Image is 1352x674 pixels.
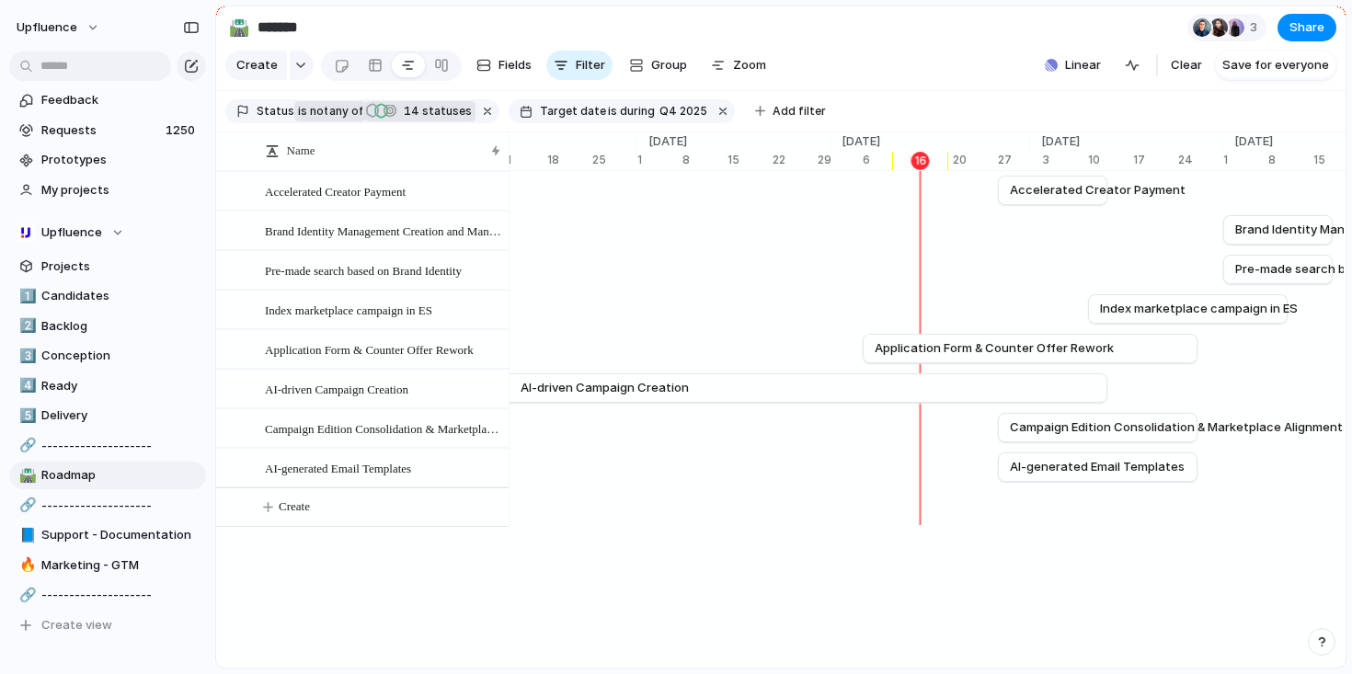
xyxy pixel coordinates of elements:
[773,152,818,168] div: 22
[41,257,200,276] span: Projects
[41,347,200,365] span: Conception
[704,51,773,80] button: Zoom
[546,51,613,80] button: Filter
[592,152,637,168] div: 25
[1100,295,1276,323] a: Index marketplace campaign in ES
[1235,256,1321,283] a: Pre-made search based on Brand Identity
[1010,458,1185,476] span: AI-generated Email Templates
[1010,181,1186,200] span: Accelerated Creator Payment
[9,313,206,340] a: 2️⃣Backlog
[9,86,206,114] a: Feedback
[9,282,206,310] a: 1️⃣Candidates
[19,315,32,337] div: 2️⃣
[9,402,206,429] a: 5️⃣Delivery
[540,103,606,120] span: Target date
[334,374,1095,402] a: AI-driven Campaign Creation
[608,103,617,120] span: is
[1163,51,1209,80] button: Clear
[41,317,200,336] span: Backlog
[398,103,472,120] span: statuses
[17,287,35,305] button: 1️⃣
[41,406,200,425] span: Delivery
[265,220,502,241] span: Brand Identity Management Creation and Management
[637,132,698,151] span: [DATE]
[831,132,891,151] span: [DATE]
[298,103,307,120] span: is
[364,101,475,121] button: 14 statuses
[1037,51,1108,79] button: Linear
[1178,152,1223,168] div: 24
[41,556,200,575] span: Marketing - GTM
[236,56,278,74] span: Create
[1222,56,1329,74] span: Save for everyone
[998,152,1030,168] div: 27
[17,556,35,575] button: 🔥
[17,466,35,485] button: 🛣️
[1100,300,1298,318] span: Index marketplace campaign in ES
[9,432,206,460] a: 🔗--------------------
[547,152,592,168] div: 18
[1043,152,1088,168] div: 3
[17,347,35,365] button: 3️⃣
[224,13,254,42] button: 🛣️
[1133,152,1178,168] div: 17
[225,51,287,80] button: Create
[1065,56,1101,74] span: Linear
[19,585,32,606] div: 🔗
[41,91,200,109] span: Feedback
[620,51,696,80] button: Group
[617,103,655,120] span: during
[637,152,682,168] div: 1
[659,103,707,120] span: Q4 2025
[9,521,206,549] a: 📘Support - Documentation
[818,152,831,168] div: 29
[9,253,206,280] a: Projects
[235,488,537,526] button: Create
[911,152,930,170] div: 16
[9,492,206,520] a: 🔗--------------------
[9,581,206,609] a: 🔗--------------------
[606,101,658,121] button: isduring
[9,552,206,579] a: 🔥Marketing - GTM
[327,103,363,120] span: any of
[17,317,35,336] button: 2️⃣
[41,377,200,395] span: Ready
[1171,56,1202,74] span: Clear
[41,497,200,515] span: --------------------
[656,101,711,121] button: Q4 2025
[19,286,32,307] div: 1️⃣
[229,15,249,40] div: 🛣️
[9,372,206,400] a: 4️⃣Ready
[265,299,432,320] span: Index marketplace campaign in ES
[9,611,206,639] button: Create view
[651,56,687,74] span: Group
[521,379,689,397] span: AI-driven Campaign Creation
[41,151,200,169] span: Prototypes
[19,435,32,456] div: 🔗
[1010,177,1095,204] a: Accelerated Creator Payment
[166,121,199,140] span: 1250
[469,51,539,80] button: Fields
[9,342,206,370] div: 3️⃣Conception
[1268,152,1313,168] div: 8
[265,180,406,201] span: Accelerated Creator Payment
[1250,18,1263,37] span: 3
[41,616,112,634] span: Create view
[875,339,1114,358] span: Application Form & Counter Offer Rework
[19,554,32,576] div: 🔥
[9,146,206,174] a: Prototypes
[773,103,826,120] span: Add filter
[1088,152,1133,168] div: 10
[307,103,327,120] span: not
[41,287,200,305] span: Candidates
[19,346,32,367] div: 3️⃣
[1223,152,1268,168] div: 1
[875,335,1186,362] a: Application Form & Counter Offer Rework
